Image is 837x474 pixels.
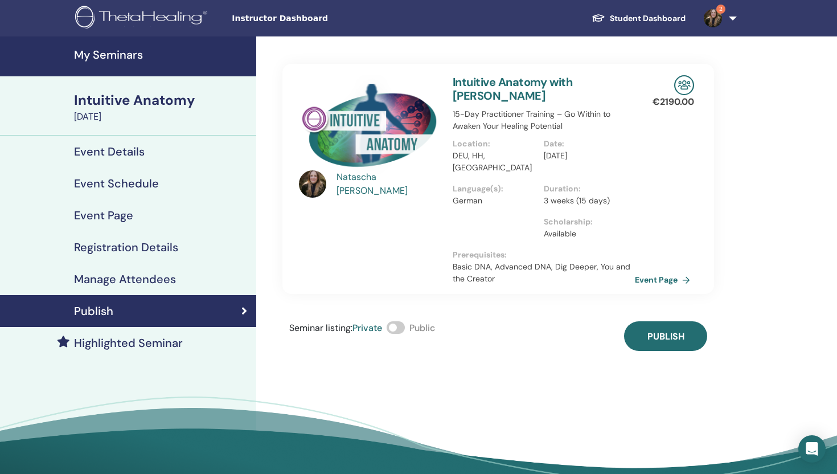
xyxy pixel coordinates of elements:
p: DEU, HH, [GEOGRAPHIC_DATA] [453,150,537,174]
img: graduation-cap-white.svg [592,13,605,23]
span: Instructor Dashboard [232,13,403,24]
p: Prerequisites : [453,249,635,261]
h4: Event Schedule [74,177,159,190]
p: € 2190.00 [653,95,694,109]
div: Intuitive Anatomy [74,91,249,110]
img: In-Person Seminar [674,75,694,95]
span: Seminar listing : [289,322,352,334]
p: Available [544,228,628,240]
p: Location : [453,138,537,150]
h4: Registration Details [74,240,178,254]
p: Language(s) : [453,183,537,195]
span: Publish [647,330,684,342]
p: Scholarship : [544,216,628,228]
h4: My Seminars [74,48,249,62]
h4: Highlighted Seminar [74,336,183,350]
p: Basic DNA, Advanced DNA, Dig Deeper, You and the Creator [453,261,635,285]
span: Private [352,322,382,334]
p: German [453,195,537,207]
span: Public [409,322,435,334]
p: 3 weeks (15 days) [544,195,628,207]
h4: Publish [74,304,113,318]
h4: Event Details [74,145,145,158]
a: Intuitive Anatomy with [PERSON_NAME] [453,75,572,103]
span: 2 [716,5,725,14]
a: Intuitive Anatomy[DATE] [67,91,256,124]
img: default.jpg [299,170,326,198]
a: Student Dashboard [582,8,695,29]
button: Publish [624,321,707,351]
h4: Event Page [74,209,133,222]
a: Event Page [635,271,695,288]
p: Date : [544,138,628,150]
h4: Manage Attendees [74,272,176,286]
p: [DATE] [544,150,628,162]
div: Open Intercom Messenger [798,435,826,463]
img: logo.png [75,6,211,31]
a: Natascha [PERSON_NAME] [337,170,442,198]
p: 15-Day Practitioner Training – Go Within to Awaken Your Healing Potential [453,108,635,132]
img: default.jpg [704,9,722,27]
div: [DATE] [74,110,249,124]
img: Intuitive Anatomy [299,75,439,174]
p: Duration : [544,183,628,195]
